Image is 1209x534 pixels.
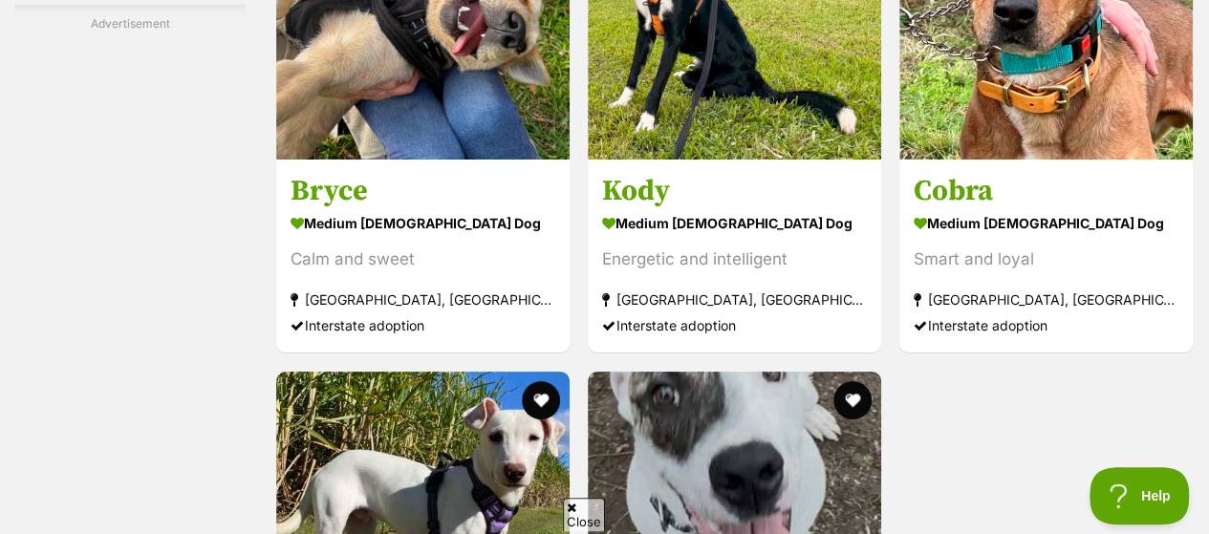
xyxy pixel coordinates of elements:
img: https://img.kwcdn.com/product/fancy/c11242e1-c1fe-4903-9b22-20edc70a9488.jpg?imageMogr2/strip/siz... [146,193,287,381]
strong: medium [DEMOGRAPHIC_DATA] Dog [602,210,867,238]
div: Interstate adoption [602,313,867,339]
div: Calm and sweet [291,247,555,273]
a: Kody medium [DEMOGRAPHIC_DATA] Dog Energetic and intelligent [GEOGRAPHIC_DATA], [GEOGRAPHIC_DATA]... [588,160,881,353]
h3: Bryce [291,174,555,210]
span: Close [563,498,605,531]
h3: Kody [602,174,867,210]
div: Energetic and intelligent [602,247,867,273]
button: favourite [833,381,872,419]
strong: [GEOGRAPHIC_DATA], [GEOGRAPHIC_DATA] [914,288,1178,313]
a: Bryce medium [DEMOGRAPHIC_DATA] Dog Calm and sweet [GEOGRAPHIC_DATA], [GEOGRAPHIC_DATA] Interstat... [276,160,570,353]
div: Interstate adoption [914,313,1178,339]
a: Cobra medium [DEMOGRAPHIC_DATA] Dog Smart and loyal [GEOGRAPHIC_DATA], [GEOGRAPHIC_DATA] Intersta... [899,160,1193,353]
button: favourite [522,381,560,419]
h3: Cobra [914,174,1178,210]
div: Smart and loyal [914,247,1178,273]
iframe: Help Scout Beacon - Open [1090,467,1190,524]
strong: medium [DEMOGRAPHIC_DATA] Dog [291,210,555,238]
strong: [GEOGRAPHIC_DATA], [GEOGRAPHIC_DATA] [291,288,555,313]
strong: [GEOGRAPHIC_DATA], [GEOGRAPHIC_DATA] [602,288,867,313]
div: Interstate adoption [291,313,555,339]
strong: medium [DEMOGRAPHIC_DATA] Dog [914,210,1178,238]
